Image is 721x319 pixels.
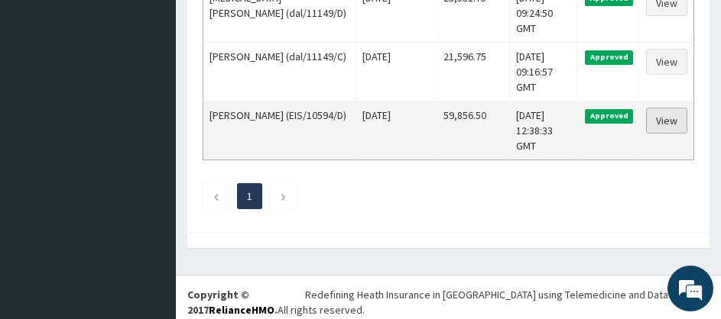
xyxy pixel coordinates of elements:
[80,85,257,105] div: Chat with us now
[356,101,437,159] td: [DATE]
[213,189,219,203] a: Previous page
[187,288,278,317] strong: Copyright © 2017 .
[646,108,687,134] a: View
[280,189,287,203] a: Next page
[437,42,510,101] td: 21,596.75
[209,303,274,317] a: RelianceHMO
[203,42,356,101] td: [PERSON_NAME] (dal/11149/C)
[585,50,633,64] span: Approved
[437,101,510,159] td: 59,856.50
[510,42,577,101] td: [DATE] 09:16:57 GMT
[247,189,252,203] a: Page 1 is your current page
[203,101,356,159] td: [PERSON_NAME] (EIS/10594/D)
[8,182,291,235] textarea: Type your message and hit 'Enter'
[356,42,437,101] td: [DATE]
[28,76,62,114] img: d_794563401_company_1708531726252_794563401
[89,75,211,229] span: We're online!
[305,287,710,302] div: Redefining Heath Insurance in [GEOGRAPHIC_DATA] using Telemedicine and Data Science!
[646,49,687,75] a: View
[585,109,633,123] span: Approved
[510,101,577,159] td: [DATE] 12:38:33 GMT
[251,8,287,44] div: Minimize live chat window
